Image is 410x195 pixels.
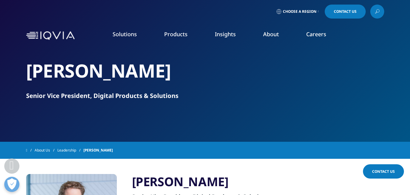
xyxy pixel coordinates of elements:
span: [PERSON_NAME] [83,145,113,156]
span: Contact Us [372,169,395,174]
div: Senior Vice President, Digital Products & Solutions [26,92,384,100]
a: About Us [35,145,57,156]
a: Contact Us [325,5,366,19]
a: Insights [215,30,236,38]
button: Open Preferences [4,177,19,192]
a: Products [164,30,188,38]
a: Careers [306,30,326,38]
a: Leadership [57,145,83,156]
h3: [PERSON_NAME] [132,174,384,189]
span: Contact Us [334,10,357,13]
a: About [263,30,279,38]
a: Solutions [113,30,137,38]
nav: Primary [77,21,384,50]
img: IQVIA Healthcare Information Technology and Pharma Clinical Research Company [26,31,75,40]
a: Contact Us [363,164,404,179]
h2: [PERSON_NAME] [26,59,384,82]
span: Choose a Region [283,9,317,14]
